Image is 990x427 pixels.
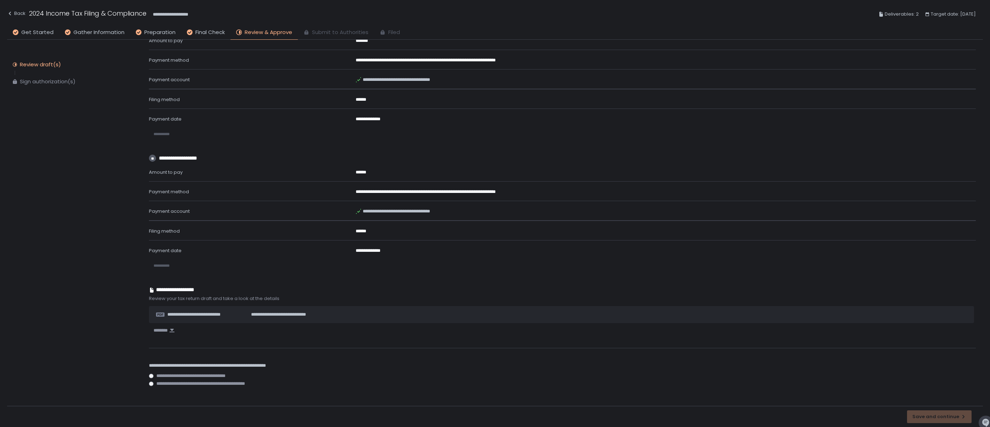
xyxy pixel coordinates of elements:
[195,28,225,37] span: Final Check
[20,61,61,68] div: Review draft(s)
[29,9,146,18] h1: 2024 Income Tax Filing & Compliance
[149,96,180,103] span: Filing method
[7,9,26,20] button: Back
[885,10,919,18] span: Deliverables: 2
[149,228,180,234] span: Filing method
[7,9,26,18] div: Back
[149,169,183,176] span: Amount to pay
[21,28,54,37] span: Get Started
[149,76,190,83] span: Payment account
[149,116,182,122] span: Payment date
[149,208,190,215] span: Payment account
[388,28,400,37] span: Filed
[149,37,183,44] span: Amount to pay
[149,247,182,254] span: Payment date
[245,28,292,37] span: Review & Approve
[312,28,368,37] span: Submit to Authorities
[149,57,189,63] span: Payment method
[931,10,976,18] span: Target date: [DATE]
[149,295,976,302] span: Review your tax return draft and take a look at the details
[144,28,176,37] span: Preparation
[149,188,189,195] span: Payment method
[20,78,76,85] div: Sign authorization(s)
[73,28,124,37] span: Gather Information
